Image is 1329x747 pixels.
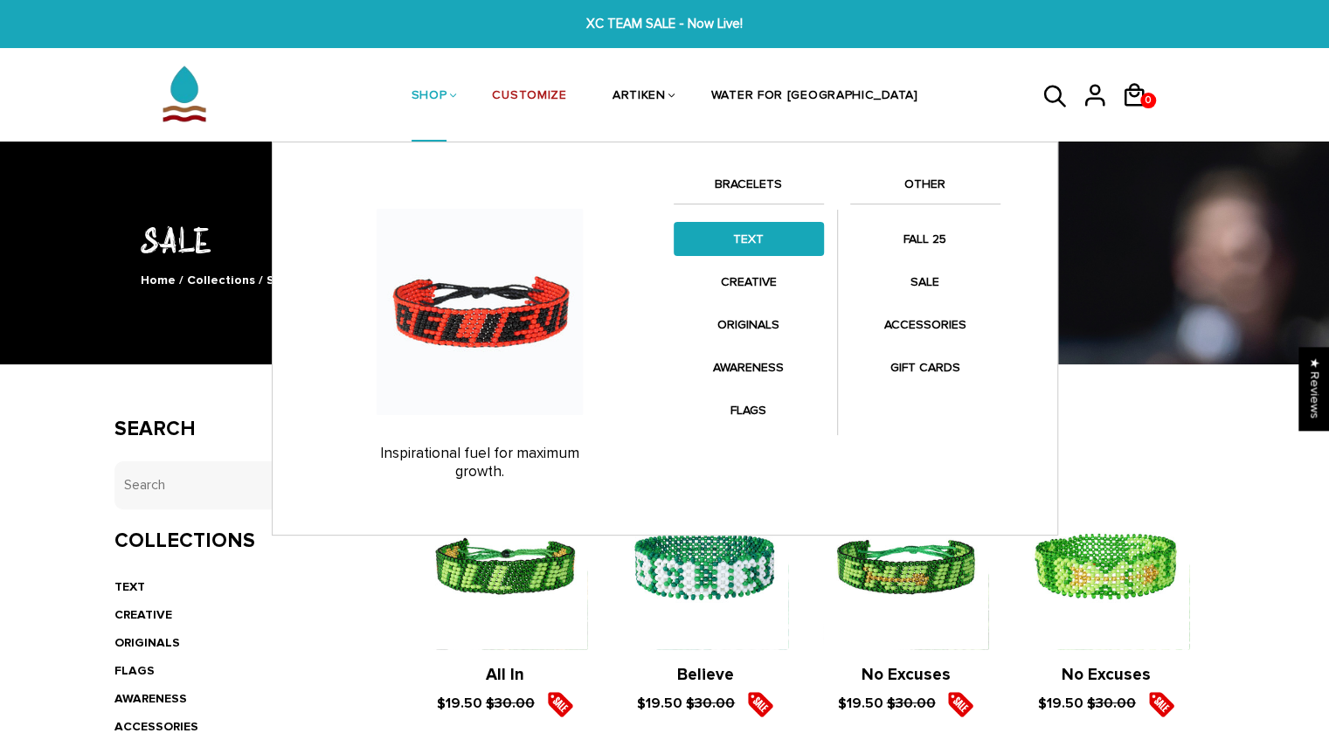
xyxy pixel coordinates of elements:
[114,607,172,622] a: CREATIVE
[886,695,935,712] s: $30.00
[437,695,482,712] span: $19.50
[747,691,773,717] img: sale5.png
[850,222,1000,256] a: FALL 25
[677,665,734,685] a: Believe
[266,273,297,287] span: SALE
[114,663,155,678] a: FLAGS
[114,216,1215,262] h1: SALE
[114,529,370,554] h3: Collections
[1087,695,1136,712] s: $30.00
[850,265,1000,299] a: SALE
[114,719,198,734] a: ACCESSORIES
[1062,665,1151,685] a: No Excuses
[674,222,824,256] a: TEXT
[837,695,883,712] span: $19.50
[711,51,918,143] a: WATER FOR [GEOGRAPHIC_DATA]
[850,174,1000,204] a: OTHER
[114,461,370,509] input: Search
[1148,691,1174,717] img: sale5.png
[492,51,566,143] a: CUSTOMIZE
[114,417,370,442] h3: Search
[1038,695,1083,712] span: $19.50
[674,308,824,342] a: ORIGINALS
[947,691,973,717] img: sale5.png
[179,273,183,287] span: /
[674,265,824,299] a: CREATIVE
[674,350,824,384] a: AWARENESS
[674,174,824,204] a: BRACELETS
[187,273,255,287] a: Collections
[861,665,950,685] a: No Excuses
[547,691,573,717] img: sale5.png
[613,51,666,143] a: ARTIKEN
[1141,88,1155,113] span: 0
[303,445,656,481] p: Inspirational fuel for maximum growth.
[114,579,145,594] a: TEXT
[1299,347,1329,430] div: Click to open Judge.me floating reviews tab
[412,51,447,143] a: SHOP
[686,695,735,712] s: $30.00
[486,695,535,712] s: $30.00
[1121,114,1160,116] a: 0
[486,665,524,685] a: All In
[850,308,1000,342] a: ACCESSORIES
[850,350,1000,384] a: GIFT CARDS
[114,635,180,650] a: ORIGINALS
[141,273,176,287] a: Home
[674,393,824,427] a: FLAGS
[259,273,263,287] span: /
[114,691,187,706] a: AWARENESS
[637,695,682,712] span: $19.50
[409,14,919,34] span: XC TEAM SALE - Now Live!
